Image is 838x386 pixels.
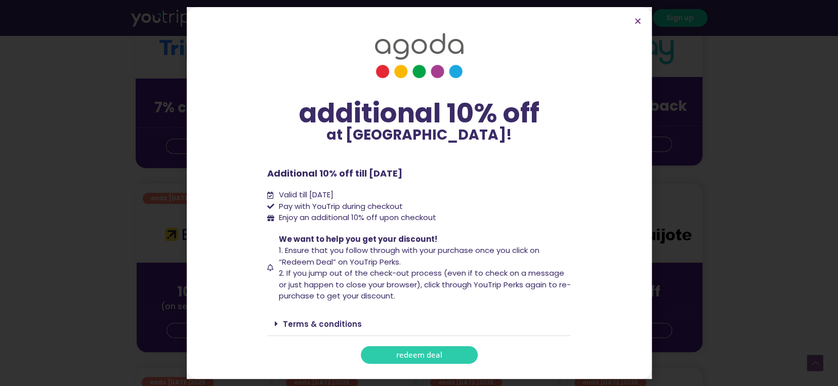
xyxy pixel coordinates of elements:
span: Valid till [DATE] [276,189,333,201]
span: redeem deal [396,351,442,359]
a: redeem deal [361,346,478,364]
span: Pay with YouTrip during checkout [276,201,403,212]
span: 1. Ensure that you follow through with your purchase once you click on “Redeem Deal” on YouTrip P... [279,245,539,267]
span: 2. If you jump out of the check-out process (even if to check on a message or just happen to clos... [279,268,571,301]
a: Close [634,17,642,25]
span: Enjoy an additional 10% off upon checkout [279,212,436,223]
div: additional 10% off [267,99,571,128]
span: We want to help you get your discount! [279,234,437,244]
a: Terms & conditions [283,319,362,329]
div: Terms & conditions [267,312,571,336]
p: at [GEOGRAPHIC_DATA]! [267,128,571,142]
p: Additional 10% off till [DATE] [267,166,571,180]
